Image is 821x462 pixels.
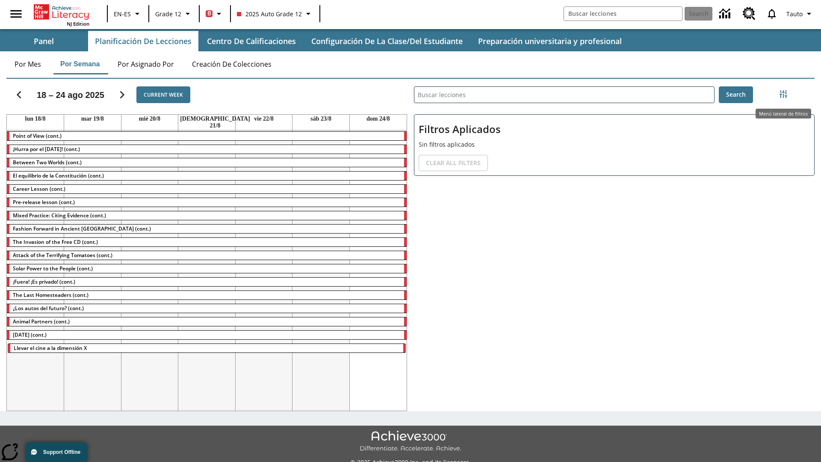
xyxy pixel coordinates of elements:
button: Por semana [53,54,106,74]
div: ¡Fuera! ¡Es privado! (cont.) [7,278,407,286]
span: Animal Partners (cont.) [13,318,70,325]
span: Fashion Forward in Ancient Rome (cont.) [13,225,151,232]
a: 21 de agosto de 2025 [178,115,252,130]
a: Portada [34,3,89,21]
span: Solar Power to the People (cont.) [13,265,93,272]
h2: 18 – 24 ago 2025 [37,90,104,100]
button: Planificación de lecciones [88,31,198,51]
span: Mixed Practice: Citing Evidence (cont.) [13,212,106,219]
a: 20 de agosto de 2025 [137,115,162,123]
a: 23 de agosto de 2025 [309,115,333,123]
div: Pre-release lesson (cont.) [7,198,407,207]
input: Buscar lecciones [414,87,714,103]
span: The Last Homesteaders (cont.) [13,291,89,299]
div: ¿Los autos del futuro? (cont.) [7,304,407,313]
button: Language: EN-ES, Selecciona un idioma [110,6,146,21]
p: Sin filtros aplicados [419,140,810,149]
a: Centro de recursos, Se abrirá en una pestaña nueva. [738,2,761,25]
img: Achieve3000 Differentiate Accelerate Achieve [360,431,461,453]
input: search field [564,7,682,21]
span: Career Lesson (cont.) [13,185,65,192]
span: Tauto [786,9,803,18]
div: Point of View (cont.) [7,132,407,140]
button: Abrir el menú lateral [3,1,29,27]
span: Between Two Worlds (cont.) [13,159,82,166]
button: Class: 2025 Auto Grade 12, Selecciona una clase [233,6,317,21]
div: ¡Hurra por el Día de la Constitución! (cont.) [7,145,407,154]
div: Portada [34,3,89,27]
button: Support Offline [26,442,87,462]
button: Boost El color de la clase es rojo. Cambiar el color de la clase. [202,6,227,21]
button: Grado: Grade 12, Elige un grado [152,6,196,21]
span: Pre-release lesson (cont.) [13,198,75,206]
a: Centro de información [714,2,738,26]
div: Menú lateral de filtros [756,109,811,118]
div: Attack of the Terrifying Tomatoes (cont.) [7,251,407,260]
button: Search [719,86,753,103]
button: Centro de calificaciones [200,31,303,51]
h2: Filtros Aplicados [419,119,810,140]
span: Support Offline [43,449,80,455]
div: Career Lesson (cont.) [7,185,407,193]
a: 24 de agosto de 2025 [365,115,392,123]
div: Solar Power to the People (cont.) [7,264,407,273]
div: Mixed Practice: Citing Evidence (cont.) [7,211,407,220]
div: Filtros Aplicados [414,114,815,176]
button: Menú lateral de filtros [775,86,792,103]
button: Regresar [8,84,30,106]
span: Llevar el cine a la dimensión X [14,344,87,352]
span: Día del Trabajo (cont.) [13,331,47,338]
button: Por asignado por [111,54,181,74]
span: Point of View (cont.) [13,132,62,139]
div: Día del Trabajo (cont.) [7,331,407,339]
a: 18 de agosto de 2025 [24,115,47,123]
button: Seguir [111,84,133,106]
div: Llevar el cine a la dimensión X [8,344,406,352]
div: Between Two Worlds (cont.) [7,158,407,167]
span: ¡Hurra por el Día de la Constitución! (cont.) [13,145,80,153]
span: ¿Los autos del futuro? (cont.) [13,305,84,312]
button: Panel [1,31,86,51]
span: Attack of the Terrifying Tomatoes (cont.) [13,252,112,259]
span: EN-ES [114,9,131,18]
div: The Invasion of the Free CD (cont.) [7,238,407,246]
span: ¡Fuera! ¡Es privado! (cont.) [13,278,75,285]
div: El equilibrio de la Constitución (cont.) [7,172,407,180]
button: Perfil/Configuración [783,6,818,21]
span: Grade 12 [155,9,181,18]
button: Preparación universitaria y profesional [471,31,629,51]
a: 19 de agosto de 2025 [80,115,106,123]
div: The Last Homesteaders (cont.) [7,291,407,299]
button: Por mes [6,54,49,74]
button: Configuración de la clase/del estudiante [304,31,470,51]
div: Search [407,75,815,411]
div: Animal Partners (cont.) [7,317,407,326]
span: B [207,8,211,19]
div: Fashion Forward in Ancient Rome (cont.) [7,225,407,233]
span: 2025 Auto Grade 12 [237,9,302,18]
button: Current Week [136,86,190,103]
span: The Invasion of the Free CD (cont.) [13,238,98,246]
a: 22 de agosto de 2025 [252,115,275,123]
a: Notificaciones [761,3,783,25]
span: NJ Edition [67,21,89,27]
button: Creación de colecciones [185,54,278,74]
span: El equilibrio de la Constitución (cont.) [13,172,104,179]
